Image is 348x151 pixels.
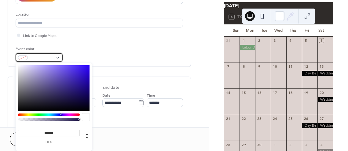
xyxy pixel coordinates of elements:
[273,38,277,43] div: 3
[319,38,324,43] div: 6
[300,24,314,37] div: Fri
[304,117,308,121] div: 26
[257,38,262,43] div: 2
[224,2,333,9] div: [DATE]
[319,117,324,121] div: 27
[147,92,155,99] span: Time
[23,33,57,39] span: Link to Google Maps
[16,46,61,52] div: Event color
[102,84,119,91] div: End date
[317,97,333,102] div: Wedding ABSB
[241,142,246,147] div: 29
[257,117,262,121] div: 23
[273,90,277,95] div: 17
[302,71,317,76] div: Day Before Guarantee
[257,90,262,95] div: 16
[16,11,182,18] div: Location
[226,64,230,69] div: 7
[226,142,230,147] div: 28
[302,123,317,128] div: Day Before Guarantee CWBS
[319,142,324,147] div: 4
[304,38,308,43] div: 5
[273,64,277,69] div: 10
[257,64,262,69] div: 9
[304,90,308,95] div: 19
[241,38,246,43] div: 1
[319,90,324,95] div: 20
[226,117,230,121] div: 21
[304,142,308,147] div: 3
[226,90,230,95] div: 14
[288,38,293,43] div: 4
[319,64,324,69] div: 13
[18,141,80,144] label: hex
[102,92,111,99] span: Date
[10,132,47,146] button: Cancel
[286,24,300,37] div: Thu
[226,38,230,43] div: 31
[229,24,243,37] div: Sun
[288,117,293,121] div: 25
[240,45,255,50] div: Labor Day
[288,90,293,95] div: 18
[317,123,333,128] div: Wedding CWBS
[257,24,271,37] div: Tue
[304,64,308,69] div: 12
[241,90,246,95] div: 15
[241,117,246,121] div: 22
[257,142,262,147] div: 30
[273,142,277,147] div: 1
[288,64,293,69] div: 11
[314,24,328,37] div: Sat
[273,117,277,121] div: 24
[317,71,333,76] div: Wedding MOGH
[272,24,286,37] div: Wed
[288,142,293,147] div: 2
[241,64,246,69] div: 8
[243,24,257,37] div: Mon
